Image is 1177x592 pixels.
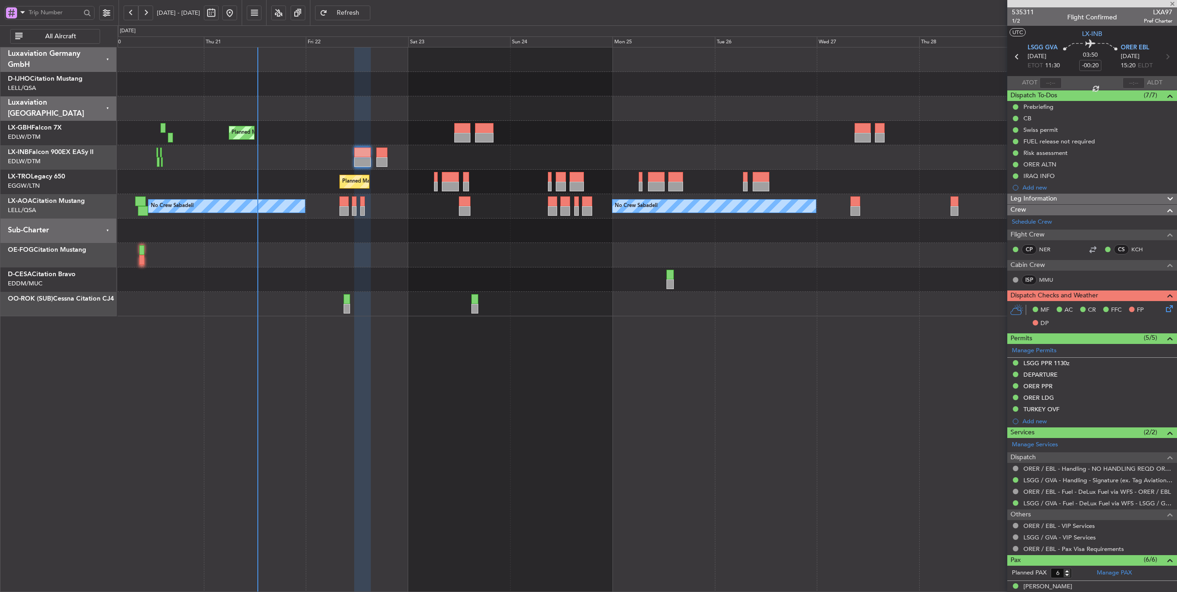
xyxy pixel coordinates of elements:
span: 1/2 [1012,17,1034,25]
div: Swiss permit [1023,126,1058,134]
button: All Aircraft [10,29,100,44]
span: Permits [1011,333,1032,344]
div: Tue 26 [715,36,817,47]
span: Services [1011,427,1034,438]
a: LX-AOACitation Mustang [8,198,85,204]
span: D-IJHO [8,76,30,82]
div: IRAQ INFO [1023,172,1055,180]
button: UTC [1010,28,1026,36]
span: ORER EBL [1121,43,1149,53]
span: FP [1137,306,1144,315]
a: Schedule Crew [1012,218,1052,227]
div: Sun 24 [510,36,612,47]
div: Thu 21 [204,36,306,47]
a: EDDM/MUC [8,279,42,288]
div: Fri 22 [306,36,408,47]
a: EDLW/DTM [8,157,41,166]
a: LELL/QSA [8,206,36,214]
a: LX-TROLegacy 650 [8,173,65,180]
a: D-IJHOCitation Mustang [8,76,83,82]
a: ORER / EBL - Pax Visa Requirements [1023,545,1124,553]
span: MF [1040,306,1049,315]
div: Prebriefing [1023,103,1053,111]
span: LX-GBH [8,124,31,131]
span: (6/6) [1144,555,1157,564]
a: Manage Services [1012,440,1058,450]
a: OO-ROK (SUB)Cessna Citation CJ4 [8,296,114,302]
span: LX-AOA [8,198,32,204]
span: LXA97 [1144,7,1172,17]
div: Sat 23 [408,36,511,47]
a: ORER / EBL - VIP Services [1023,522,1095,530]
a: Manage PAX [1097,568,1132,578]
span: AC [1064,306,1073,315]
span: [DATE] - [DATE] [157,9,200,17]
span: Pax [1011,555,1021,566]
div: ORER LDG [1023,394,1054,402]
a: Manage Permits [1012,346,1057,355]
div: FUEL release not required [1023,137,1095,145]
a: EDLW/DTM [8,133,41,141]
span: LX-INB [1082,29,1102,39]
span: 11:30 [1045,61,1060,71]
div: DEPARTURE [1023,371,1058,379]
span: (5/5) [1144,333,1157,343]
span: OE-FOG [8,247,34,253]
span: [DATE] [1121,52,1140,61]
span: 535311 [1012,7,1034,17]
label: Planned PAX [1012,568,1046,578]
a: LSGG / GVA - Fuel - DeLux Fuel via WFS - LSGG / GVA [1023,499,1172,507]
a: KCH [1131,245,1152,254]
a: LSGG / GVA - VIP Services [1023,533,1096,541]
span: ALDT [1147,78,1162,88]
span: CR [1088,306,1096,315]
div: Planned Maint Nice ([GEOGRAPHIC_DATA]) [232,126,334,140]
span: All Aircraft [24,33,97,40]
div: Risk assessment [1023,149,1068,157]
span: Refresh [329,10,367,16]
span: Pref Charter [1144,17,1172,25]
a: LELL/QSA [8,84,36,92]
div: Thu 28 [919,36,1022,47]
a: NER [1039,245,1060,254]
div: CS [1114,244,1129,255]
span: LX-INB [8,149,29,155]
span: OO-ROK (SUB) [8,296,53,302]
button: Refresh [315,6,370,20]
a: ORER / EBL - Fuel - DeLux Fuel via WFS - ORER / EBL [1023,488,1171,496]
span: (2/2) [1144,427,1157,437]
span: DP [1040,319,1049,328]
span: ELDT [1138,61,1153,71]
div: Flight Confirmed [1067,12,1117,22]
div: ORER ALTN [1023,160,1056,168]
div: No Crew Sabadell [151,199,194,213]
a: OE-FOGCitation Mustang [8,247,86,253]
span: Dispatch Checks and Weather [1011,290,1098,301]
a: LSGG / GVA - Handling - Signature (ex. Tag Aviation) LSGG / GVA [1023,476,1172,484]
span: Dispatch [1011,452,1036,463]
span: FFC [1111,306,1122,315]
a: LX-GBHFalcon 7X [8,124,62,131]
div: ORER PPR [1023,382,1052,390]
div: No Crew Sabadell [615,199,658,213]
div: Planned Maint [GEOGRAPHIC_DATA] ([GEOGRAPHIC_DATA]) [342,175,487,189]
span: Leg Information [1011,194,1057,204]
div: [DATE] [120,27,136,35]
div: CB [1023,114,1031,122]
div: CP [1022,244,1037,255]
span: 15:20 [1121,61,1135,71]
a: ORER / EBL - Handling - NO HANDLING REQD ORER/EBL [1023,465,1172,473]
div: TURKEY OVF [1023,405,1059,413]
a: D-CESACitation Bravo [8,271,76,278]
div: ISP [1022,275,1037,285]
span: (7/7) [1144,90,1157,100]
div: Wed 27 [817,36,919,47]
span: Dispatch To-Dos [1011,90,1057,101]
span: D-CESA [8,271,32,278]
div: Add new [1022,184,1172,191]
span: Crew [1011,205,1026,215]
a: LX-INBFalcon 900EX EASy II [8,149,94,155]
span: ETOT [1028,61,1043,71]
div: [PERSON_NAME] [1023,582,1072,592]
span: 03:50 [1083,51,1098,60]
